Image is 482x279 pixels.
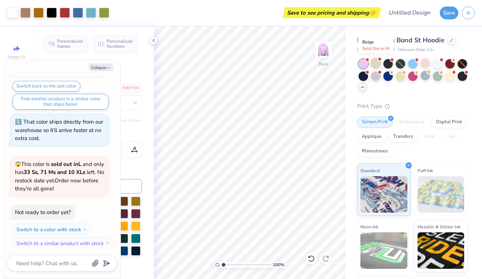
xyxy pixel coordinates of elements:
[57,39,83,49] span: Personalized Names
[12,94,109,110] button: Find another product in a similar color that ships faster
[12,81,80,92] button: Switch back to the last color
[442,131,459,142] div: Foil
[24,168,85,176] strong: 33 Ss, 71 Ms and 10 XLs
[285,7,379,18] div: Save to see pricing and shipping
[360,232,407,269] img: Neon Ink
[440,7,458,19] button: Save
[418,232,465,269] img: Metallic & Glitter Ink
[369,8,377,17] span: 👉
[15,161,21,168] span: 😱
[388,131,418,142] div: Transfers
[360,176,407,213] img: Standard
[273,261,284,268] span: 100 %
[15,118,103,142] div: That color ships directly from our warehouse so it’ll arrive faster at no extra cost.
[431,117,467,128] div: Digital Print
[360,223,378,230] span: Neon Ink
[319,61,328,67] div: Back
[51,160,81,168] strong: sold out in L
[12,224,91,235] button: Switch to a color with stock
[398,47,435,53] span: Minimum Order: 12 +
[360,167,380,174] span: Standard
[83,227,87,232] img: Switch to a color with stock
[358,37,394,54] div: Beige
[15,160,104,193] span: This color is and only has left . No restock date yet. Order now before they're all gone!
[357,117,392,128] div: Screen Print
[418,176,465,213] img: Puff Ink
[15,209,71,216] div: Not ready to order yet?
[8,54,25,60] span: Image AI
[113,84,142,92] div: Add Font
[418,223,461,230] span: Metallic & Glitter Ink
[357,102,467,111] div: Print Type
[12,237,114,249] button: Switch to a similar product with stock
[316,42,331,57] img: Back
[357,36,445,44] span: Fresh Prints Bond St Hoodie
[383,5,436,20] input: Untitled Design
[107,39,133,49] span: Personalized Numbers
[395,117,429,128] div: Embroidery
[418,167,433,174] span: Puff Ink
[362,46,389,51] span: Sold Out in M
[357,146,392,157] div: Rhinestones
[105,241,110,245] img: Switch to a similar product with stock
[89,63,113,71] button: Collapse
[420,131,440,142] div: Vinyl
[357,131,386,142] div: Applique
